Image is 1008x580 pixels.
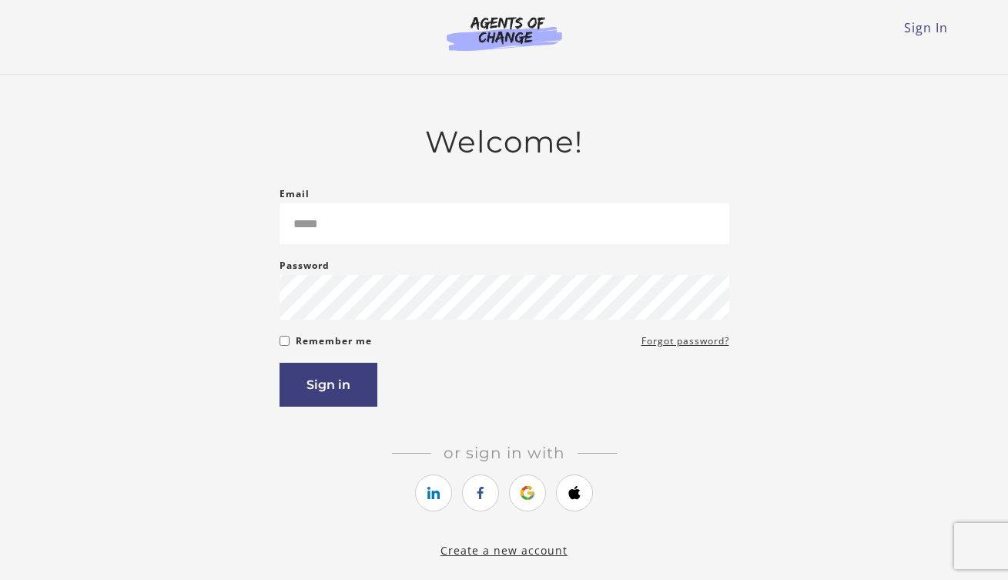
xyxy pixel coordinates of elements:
[280,185,310,203] label: Email
[280,256,330,275] label: Password
[280,124,729,160] h2: Welcome!
[440,543,568,558] a: Create a new account
[431,444,578,462] span: Or sign in with
[904,19,948,36] a: Sign In
[641,332,729,350] a: Forgot password?
[556,474,593,511] a: https://courses.thinkific.com/users/auth/apple?ss%5Breferral%5D=&ss%5Buser_return_to%5D=https%3A%...
[415,474,452,511] a: https://courses.thinkific.com/users/auth/linkedin?ss%5Breferral%5D=&ss%5Buser_return_to%5D=https%...
[296,332,372,350] label: Remember me
[280,363,377,407] button: Sign in
[509,474,546,511] a: https://courses.thinkific.com/users/auth/google?ss%5Breferral%5D=&ss%5Buser_return_to%5D=https%3A...
[462,474,499,511] a: https://courses.thinkific.com/users/auth/facebook?ss%5Breferral%5D=&ss%5Buser_return_to%5D=https%...
[430,15,578,51] img: Agents of Change Logo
